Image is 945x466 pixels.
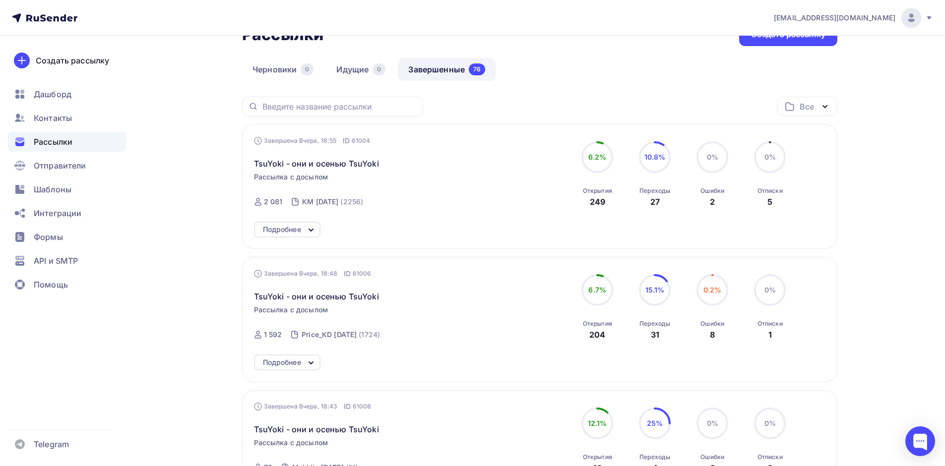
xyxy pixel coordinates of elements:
[583,320,612,328] div: Открытия
[651,329,659,341] div: 31
[302,197,338,207] div: KM [DATE]
[588,286,606,294] span: 6.7%
[264,330,282,340] div: 1 592
[8,84,126,104] a: Дашборд
[768,329,772,341] div: 1
[8,132,126,152] a: Рассылки
[8,179,126,199] a: Шаблоны
[777,97,837,116] button: Все
[34,112,72,124] span: Контакты
[8,108,126,128] a: Контакты
[707,419,718,427] span: 0%
[800,101,814,113] div: Все
[469,63,485,75] div: 76
[639,453,670,461] div: Переходы
[707,153,718,161] span: 0%
[8,156,126,175] a: Отправители
[263,356,301,368] div: Подробнее
[34,255,78,267] span: API и SMTP
[34,88,71,100] span: Дашборд
[254,423,379,435] span: TsuYoki - они и осенью TsuYoki
[263,224,301,235] div: Подробнее
[398,58,496,81] a: Завершенные76
[639,320,670,328] div: Переходы
[774,13,895,23] span: [EMAIL_ADDRESS][DOMAIN_NAME]
[650,196,660,208] div: 27
[700,320,724,328] div: Ошибки
[254,402,372,411] div: Завершена Вчера, 18:43
[645,286,665,294] span: 15.1%
[254,269,372,279] div: Завершена Вчера, 18:48
[359,330,380,340] div: (1724)
[700,453,724,461] div: Ошибки
[764,153,776,161] span: 0%
[34,279,68,291] span: Помощь
[710,196,715,208] div: 2
[588,419,607,427] span: 12.1%
[302,330,357,340] div: Price_KD [DATE]
[588,153,607,161] span: 6.2%
[774,8,933,28] a: [EMAIL_ADDRESS][DOMAIN_NAME]
[254,305,328,315] span: Рассылка с досылом
[254,158,379,170] span: TsuYoki - они и осенью TsuYoki
[764,286,776,294] span: 0%
[326,58,396,81] a: Идущие0
[583,187,612,195] div: Открытия
[353,402,372,411] span: 61008
[262,101,417,112] input: Введите название рассылки
[373,63,385,75] div: 0
[703,286,722,294] span: 0.2%
[34,438,69,450] span: Telegram
[34,231,63,243] span: Формы
[644,153,666,161] span: 10.8%
[254,438,328,448] span: Рассылка с досылом
[34,160,86,172] span: Отправители
[301,194,364,210] a: KM [DATE] (2256)
[340,197,363,207] div: (2256)
[757,320,783,328] div: Отписки
[344,269,351,279] span: ID
[34,183,71,195] span: Шаблоны
[343,136,350,146] span: ID
[639,187,670,195] div: Переходы
[34,207,81,219] span: Интеграции
[36,55,109,66] div: Создать рассылку
[301,327,381,343] a: Price_KD [DATE] (1724)
[353,269,372,279] span: 61006
[583,453,612,461] div: Открытия
[764,419,776,427] span: 0%
[757,453,783,461] div: Отписки
[647,419,663,427] span: 25%
[344,402,351,411] span: ID
[700,187,724,195] div: Ошибки
[34,136,72,148] span: Рассылки
[767,196,772,208] div: 5
[590,196,605,208] div: 249
[264,197,283,207] div: 2 081
[254,136,371,146] div: Завершена Вчера, 18:55
[589,329,605,341] div: 204
[8,227,126,247] a: Формы
[301,63,314,75] div: 0
[254,291,379,302] span: TsuYoki - они и осенью TsuYoki
[757,187,783,195] div: Отписки
[352,136,371,146] span: 61004
[254,172,328,182] span: Рассылка с досылом
[242,58,324,81] a: Черновики0
[710,329,715,341] div: 8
